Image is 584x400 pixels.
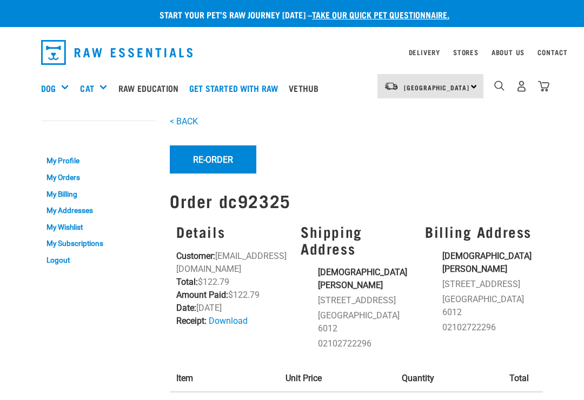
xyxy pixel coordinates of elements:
[312,12,449,17] a: take our quick pet questionnaire.
[494,81,505,91] img: home-icon-1@2x.png
[187,66,286,110] a: Get started with Raw
[32,36,552,69] nav: dropdown navigation
[176,303,196,313] strong: Date:
[318,267,407,290] strong: [DEMOGRAPHIC_DATA][PERSON_NAME]
[442,278,536,291] li: [STREET_ADDRESS]
[301,223,412,256] h3: Shipping Address
[279,365,395,392] th: Unit Price
[170,191,543,210] h1: Order dc92325
[80,82,94,95] a: Cat
[442,293,536,319] li: [GEOGRAPHIC_DATA] 6012
[41,169,157,186] a: My Orders
[384,82,399,91] img: van-moving.png
[41,236,157,252] a: My Subscriptions
[453,50,479,54] a: Stores
[41,153,157,170] a: My Profile
[538,81,549,92] img: home-icon@2x.png
[176,251,215,261] strong: Customer:
[41,252,157,269] a: Logout
[318,294,412,307] li: [STREET_ADDRESS]
[116,66,187,110] a: Raw Education
[41,131,94,136] a: My Account
[537,50,568,54] a: Contact
[516,81,527,92] img: user.png
[409,50,440,54] a: Delivery
[404,85,469,89] span: [GEOGRAPHIC_DATA]
[41,186,157,203] a: My Billing
[503,365,543,392] th: Total
[442,251,532,274] strong: [DEMOGRAPHIC_DATA][PERSON_NAME]
[170,217,294,359] div: [EMAIL_ADDRESS][DOMAIN_NAME] $122.79 $122.79 [DATE]
[170,365,279,392] th: Item
[170,145,256,174] button: Re-Order
[425,223,536,240] h3: Billing Address
[286,66,327,110] a: Vethub
[41,82,56,95] a: Dog
[176,223,288,240] h3: Details
[318,309,412,335] li: [GEOGRAPHIC_DATA] 6012
[176,277,198,287] strong: Total:
[442,321,536,334] li: 02102722296
[176,290,228,300] strong: Amount Paid:
[492,50,525,54] a: About Us
[209,316,248,326] a: Download
[41,202,157,219] a: My Addresses
[176,316,207,326] strong: Receipt:
[41,40,193,65] img: Raw Essentials Logo
[41,219,157,236] a: My Wishlist
[395,365,503,392] th: Quantity
[318,337,412,350] li: 02102722296
[170,116,198,126] a: < BACK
